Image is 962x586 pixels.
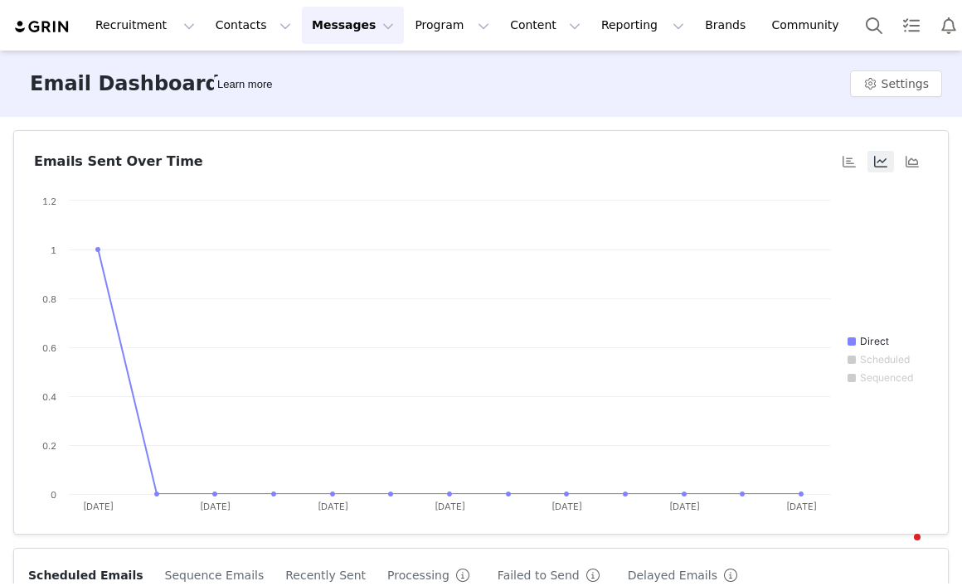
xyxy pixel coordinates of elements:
img: grin logo [13,19,71,35]
button: Content [500,7,590,44]
text: Sequenced [860,371,913,384]
text: [DATE] [318,501,348,512]
button: Settings [850,70,942,97]
text: [DATE] [669,501,700,512]
text: [DATE] [435,501,465,512]
h3: Email Dashboard [30,69,220,99]
button: Search [856,7,892,44]
text: 0.6 [42,342,56,354]
button: Contacts [206,7,301,44]
button: Reporting [591,7,694,44]
text: 1 [51,245,56,256]
text: 0.2 [42,440,56,452]
text: 1.2 [42,196,56,207]
text: [DATE] [786,501,817,512]
text: [DATE] [200,501,231,512]
button: Messages [302,7,404,44]
h3: Emails Sent Over Time [34,152,203,172]
text: 0.8 [42,293,56,305]
button: Recruitment [85,7,205,44]
text: 0.4 [42,391,56,403]
text: [DATE] [551,501,582,512]
text: [DATE] [83,501,114,512]
a: Brands [695,7,760,44]
a: Community [762,7,857,44]
a: Tasks [893,7,930,44]
text: Direct [860,335,889,347]
text: Scheduled [860,353,910,366]
button: Program [405,7,499,44]
iframe: Intercom live chat [881,530,921,569]
text: 0 [51,489,56,501]
div: Tooltip anchor [214,76,275,93]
